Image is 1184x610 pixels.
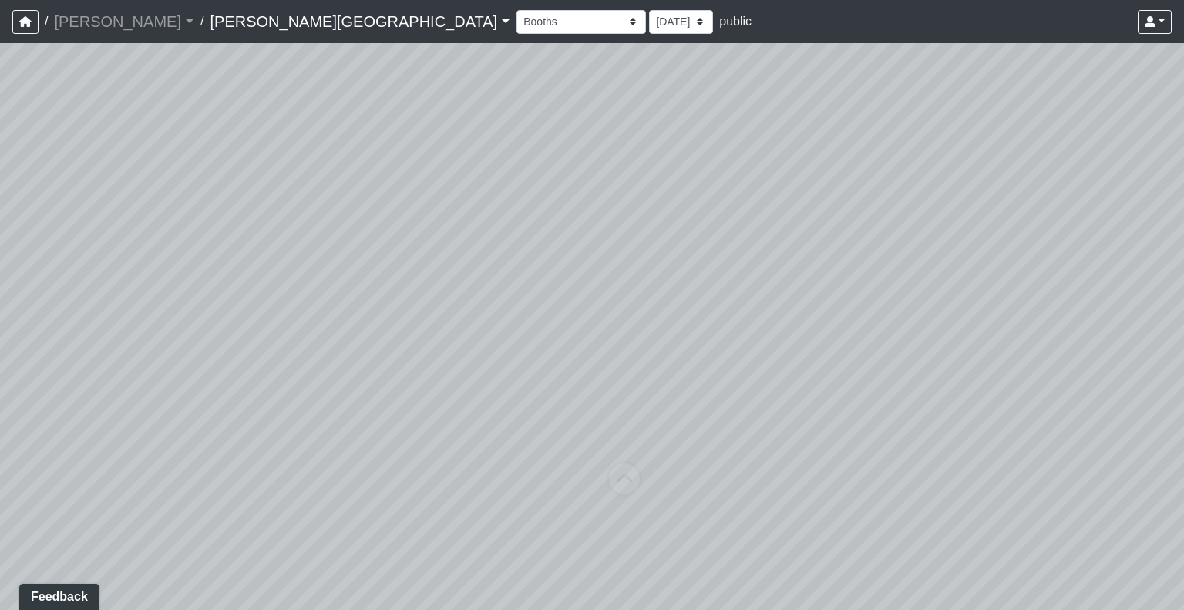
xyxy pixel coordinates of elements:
a: [PERSON_NAME][GEOGRAPHIC_DATA] [210,6,510,37]
iframe: Ybug feedback widget [12,579,103,610]
span: / [194,6,210,37]
span: / [39,6,54,37]
span: public [719,15,752,28]
a: [PERSON_NAME] [54,6,194,37]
